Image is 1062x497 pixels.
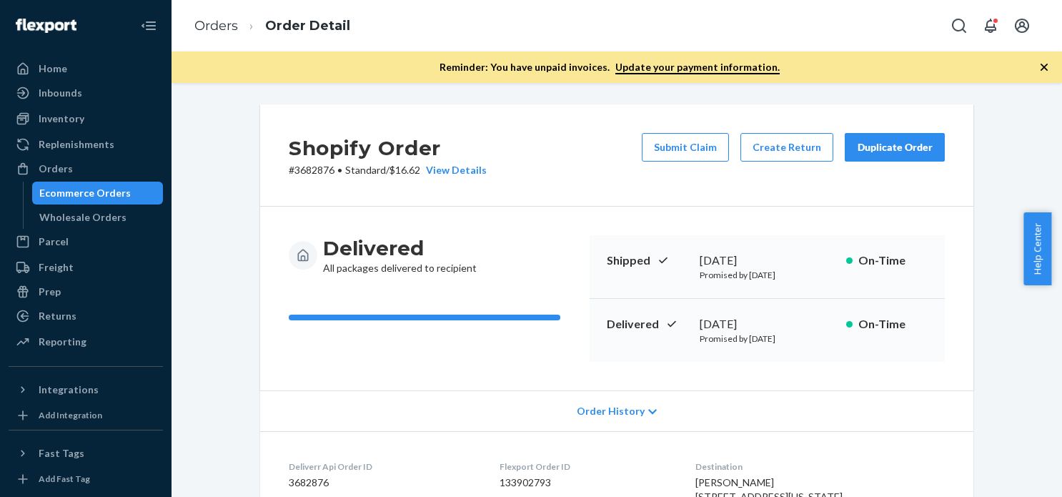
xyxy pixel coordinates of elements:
button: Open Search Box [945,11,973,40]
a: Orders [194,18,238,34]
a: Add Integration [9,407,163,424]
div: Parcel [39,235,69,249]
a: Reporting [9,330,163,353]
a: Replenishments [9,133,163,156]
button: View Details [420,163,487,177]
div: Home [39,61,67,76]
a: Add Fast Tag [9,471,163,488]
div: Freight [39,260,74,275]
div: Add Integration [39,409,102,421]
button: Help Center [1023,212,1051,285]
span: Standard [345,164,386,176]
a: Freight [9,256,163,279]
div: Ecommerce Orders [39,186,131,200]
a: Returns [9,305,163,328]
span: Order History [577,404,645,418]
button: Submit Claim [642,133,729,162]
a: Home [9,57,163,80]
button: Open account menu [1008,11,1036,40]
a: Ecommerce Orders [32,182,164,205]
p: Promised by [DATE] [700,333,835,345]
a: Inbounds [9,82,163,104]
a: Orders [9,157,163,180]
div: [DATE] [700,316,835,333]
p: Promised by [DATE] [700,269,835,281]
div: All packages delivered to recipient [323,235,477,275]
a: Wholesale Orders [32,206,164,229]
p: # 3682876 / $16.62 [289,163,487,177]
div: Inbounds [39,86,82,100]
h2: Shopify Order [289,133,487,163]
dd: 3682876 [289,476,477,490]
p: Reminder: You have unpaid invoices. [440,60,780,74]
div: Reporting [39,335,86,349]
button: Duplicate Order [845,133,945,162]
div: Fast Tags [39,446,84,461]
button: Open notifications [976,11,1005,40]
dt: Destination [695,461,945,473]
a: Update your payment information. [615,61,780,74]
p: On-Time [858,316,928,333]
div: [DATE] [700,252,835,269]
p: Delivered [607,316,688,333]
div: Integrations [39,383,99,397]
a: Prep [9,280,163,303]
p: On-Time [858,252,928,269]
span: • [337,164,342,176]
button: Integrations [9,378,163,401]
div: Wholesale Orders [39,210,126,225]
div: Replenishments [39,137,114,152]
button: Create Return [740,133,833,162]
div: Duplicate Order [857,140,933,154]
div: Inventory [39,112,84,126]
a: Parcel [9,230,163,253]
ol: breadcrumbs [183,5,362,47]
iframe: Opens a widget where you can chat to one of our agents [971,454,1048,490]
div: Returns [39,309,76,323]
a: Order Detail [265,18,350,34]
img: Flexport logo [16,19,76,33]
dt: Deliverr Api Order ID [289,461,477,473]
dt: Flexport Order ID [500,461,673,473]
dd: 133902793 [500,476,673,490]
h3: Delivered [323,235,477,261]
div: Add Fast Tag [39,473,90,485]
p: Shipped [607,252,688,269]
a: Inventory [9,107,163,130]
button: Close Navigation [134,11,163,40]
button: Fast Tags [9,442,163,465]
div: Prep [39,285,61,299]
div: Orders [39,162,73,176]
